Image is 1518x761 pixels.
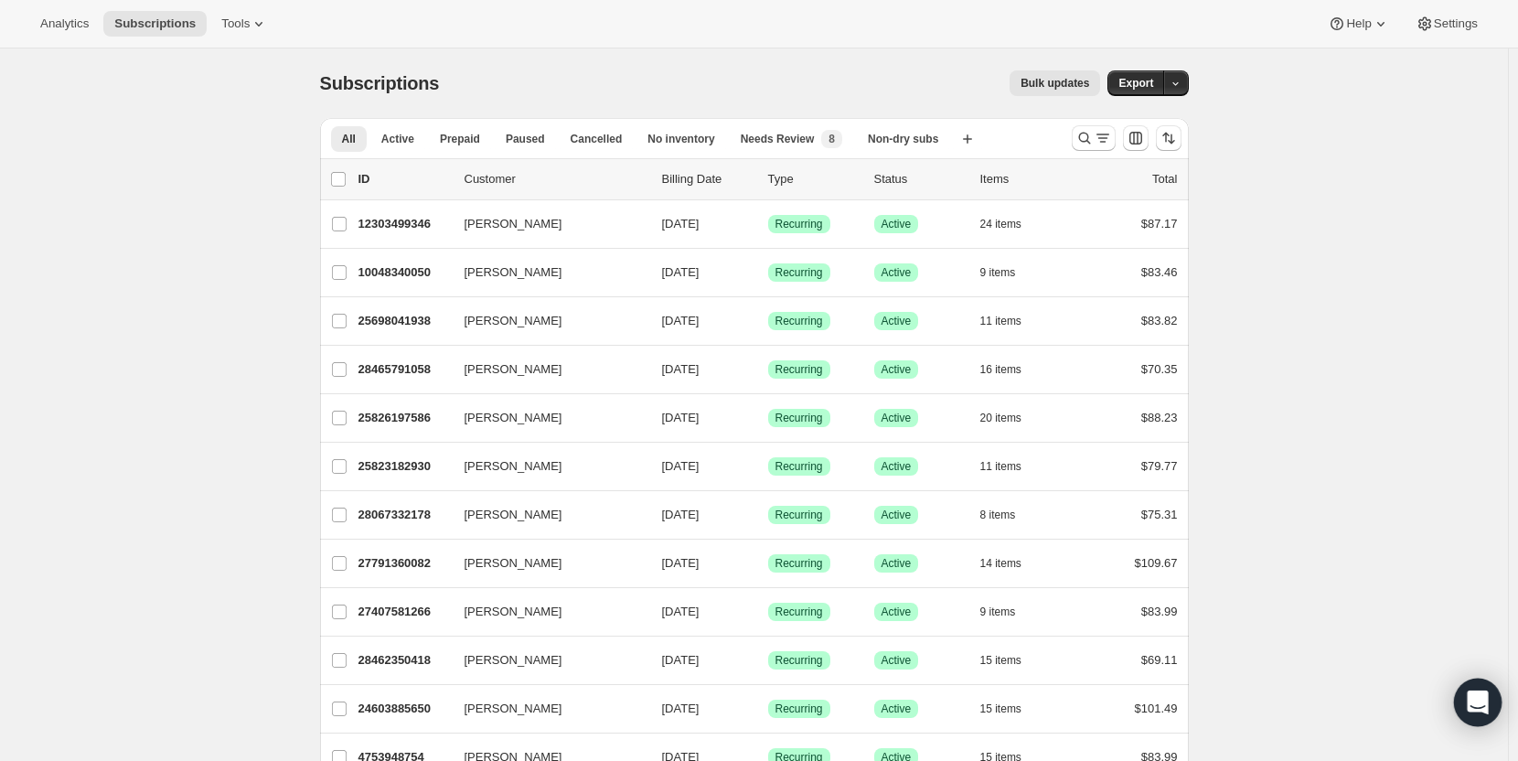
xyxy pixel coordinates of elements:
span: 11 items [980,459,1021,474]
button: 11 items [980,454,1042,479]
span: 24 items [980,217,1021,231]
span: Prepaid [440,132,480,146]
span: $83.82 [1141,314,1178,327]
span: $75.31 [1141,508,1178,521]
span: $87.17 [1141,217,1178,230]
span: [DATE] [662,508,700,521]
button: 11 items [980,308,1042,334]
span: [DATE] [662,265,700,279]
span: Active [882,411,912,425]
span: Active [882,702,912,716]
div: Type [768,170,860,188]
span: $83.46 [1141,265,1178,279]
span: 14 items [980,556,1021,571]
span: 9 items [980,605,1016,619]
button: 15 items [980,696,1042,722]
button: [PERSON_NAME] [454,549,636,578]
p: Status [874,170,966,188]
p: 28462350418 [358,651,450,670]
span: Active [882,314,912,328]
button: Sort the results [1156,125,1181,151]
button: [PERSON_NAME] [454,355,636,384]
span: Settings [1434,16,1478,31]
button: [PERSON_NAME] [454,500,636,530]
span: Help [1346,16,1371,31]
span: [PERSON_NAME] [465,263,562,282]
span: Recurring [775,265,823,280]
span: 15 items [980,702,1021,716]
span: [PERSON_NAME] [465,409,562,427]
span: [PERSON_NAME] [465,700,562,718]
span: $69.11 [1141,653,1178,667]
div: 10048340050[PERSON_NAME][DATE]SuccessRecurringSuccessActive9 items$83.46 [358,260,1178,285]
span: [DATE] [662,653,700,667]
button: Subscriptions [103,11,207,37]
p: 28067332178 [358,506,450,524]
span: 8 items [980,508,1016,522]
span: [DATE] [662,217,700,230]
span: Tools [221,16,250,31]
div: 24603885650[PERSON_NAME][DATE]SuccessRecurringSuccessActive15 items$101.49 [358,696,1178,722]
button: [PERSON_NAME] [454,452,636,481]
span: Active [882,508,912,522]
span: Needs Review [741,132,815,146]
p: 12303499346 [358,215,450,233]
span: Recurring [775,362,823,377]
div: 12303499346[PERSON_NAME][DATE]SuccessRecurringSuccessActive24 items$87.17 [358,211,1178,237]
span: Active [882,217,912,231]
span: [PERSON_NAME] [465,457,562,476]
p: 10048340050 [358,263,450,282]
span: [DATE] [662,314,700,327]
span: All [342,132,356,146]
span: Subscriptions [320,73,440,93]
p: 25698041938 [358,312,450,330]
div: 27407581266[PERSON_NAME][DATE]SuccessRecurringSuccessActive9 items$83.99 [358,599,1178,625]
button: [PERSON_NAME] [454,694,636,723]
span: [PERSON_NAME] [465,651,562,670]
span: Recurring [775,411,823,425]
span: Active [882,556,912,571]
span: Recurring [775,653,823,668]
button: 8 items [980,502,1036,528]
p: 27407581266 [358,603,450,621]
div: 28067332178[PERSON_NAME][DATE]SuccessRecurringSuccessActive8 items$75.31 [358,502,1178,528]
span: 8 [828,132,835,146]
span: [PERSON_NAME] [465,603,562,621]
span: Active [381,132,414,146]
span: [DATE] [662,556,700,570]
p: ID [358,170,450,188]
span: No inventory [647,132,714,146]
span: Recurring [775,314,823,328]
span: Active [882,653,912,668]
span: [DATE] [662,411,700,424]
span: 16 items [980,362,1021,377]
span: [DATE] [662,605,700,618]
span: $88.23 [1141,411,1178,424]
span: Analytics [40,16,89,31]
button: [PERSON_NAME] [454,646,636,675]
span: [PERSON_NAME] [465,215,562,233]
span: $83.99 [1141,605,1178,618]
button: [PERSON_NAME] [454,403,636,433]
span: 11 items [980,314,1021,328]
p: 25826197586 [358,409,450,427]
span: Export [1118,76,1153,91]
span: [PERSON_NAME] [465,506,562,524]
span: Active [882,459,912,474]
span: [PERSON_NAME] [465,554,562,573]
button: Create new view [953,126,982,152]
span: [DATE] [662,362,700,376]
button: 9 items [980,260,1036,285]
p: Customer [465,170,647,188]
button: Bulk updates [1010,70,1100,96]
button: [PERSON_NAME] [454,597,636,627]
div: IDCustomerBilling DateTypeStatusItemsTotal [358,170,1178,188]
span: Recurring [775,556,823,571]
span: Recurring [775,217,823,231]
div: 28462350418[PERSON_NAME][DATE]SuccessRecurringSuccessActive15 items$69.11 [358,648,1178,673]
button: Search and filter results [1072,125,1116,151]
button: [PERSON_NAME] [454,258,636,287]
span: 15 items [980,653,1021,668]
span: 20 items [980,411,1021,425]
span: $79.77 [1141,459,1178,473]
